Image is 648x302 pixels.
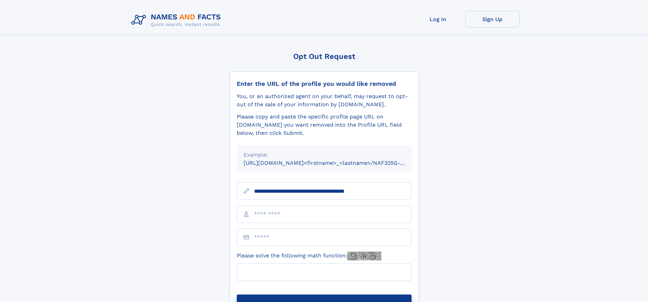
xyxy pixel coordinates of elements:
div: You, or an authorized agent on your behalf, may request to opt-out of the sale of your informatio... [237,92,412,109]
img: Logo Names and Facts [129,11,227,29]
small: [URL][DOMAIN_NAME]<firstname>_<lastname>/NAF325G-xxxxxxxx [244,160,425,166]
div: Example: [244,151,405,159]
label: Please solve the following math function: [237,252,381,260]
a: Log In [411,11,465,28]
div: Enter the URL of the profile you would like removed [237,80,412,88]
div: Opt Out Request [230,52,419,61]
a: Sign Up [465,11,520,28]
div: Please copy and paste the specific profile page URL on [DOMAIN_NAME] you want removed into the Pr... [237,113,412,137]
